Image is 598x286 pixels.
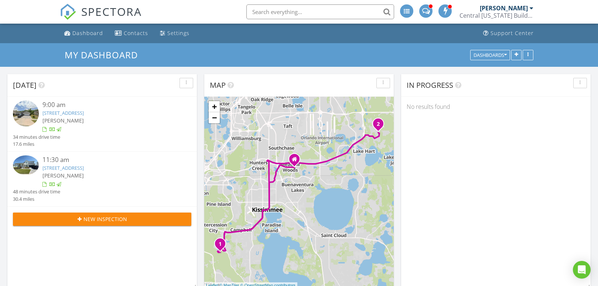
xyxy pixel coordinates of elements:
span: SPECTORA [81,4,142,19]
div: Dashboard [72,30,103,37]
input: Search everything... [246,4,394,19]
div: Settings [167,30,189,37]
div: 34 minutes drive time [13,134,60,141]
a: 11:30 am [STREET_ADDRESS] [PERSON_NAME] 48 minutes drive time 30.4 miles [13,155,191,203]
img: The Best Home Inspection Software - Spectora [60,4,76,20]
div: 48 minutes drive time [13,188,60,195]
a: Zoom in [209,101,220,112]
div: 17.6 miles [13,141,60,148]
div: Open Intercom Messenger [573,261,591,279]
button: Dashboards [470,50,510,60]
div: 11:30 am [42,155,176,165]
i: 1 [219,242,222,247]
span: [DATE] [13,80,37,90]
img: 9347298%2Fcover_photos%2Fkjuqchw6XOgOzeYWSzgC%2Fsmall.jpg [13,155,39,175]
a: Zoom out [209,112,220,123]
div: 9:00 am [42,100,176,110]
div: Central Florida Building Inspectors [459,12,533,19]
span: In Progress [407,80,453,90]
button: New Inspection [13,213,191,226]
div: Dashboards [474,52,507,58]
img: streetview [13,100,39,126]
div: 1731 Brook Hollow Dr., Orlando FL 32824 [294,159,299,163]
a: My Dashboard [65,49,144,61]
a: [STREET_ADDRESS] [42,165,84,171]
a: [STREET_ADDRESS] [42,110,84,116]
div: Support Center [491,30,534,37]
div: 30.4 miles [13,196,60,203]
a: Contacts [112,27,151,40]
a: Support Center [480,27,537,40]
div: 5401 Dahlia Reserve Dr, Kissimmee, FL 34758 [220,244,225,248]
span: Map [210,80,226,90]
span: [PERSON_NAME] [42,172,84,179]
i: 2 [377,122,380,127]
div: [PERSON_NAME] [480,4,528,12]
div: Contacts [124,30,148,37]
span: [PERSON_NAME] [42,117,84,124]
span: New Inspection [83,215,127,223]
div: 6803 Dappled Oak Way , Orlando, FL 32829 [378,124,383,128]
div: No results found [401,97,591,117]
a: SPECTORA [60,10,142,25]
a: Settings [157,27,192,40]
a: Dashboard [61,27,106,40]
a: 9:00 am [STREET_ADDRESS] [PERSON_NAME] 34 minutes drive time 17.6 miles [13,100,191,148]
